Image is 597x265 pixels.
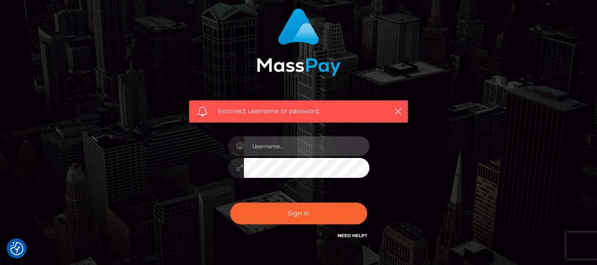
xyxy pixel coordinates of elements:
[230,203,367,224] button: Sign in
[257,8,341,76] img: MassPay Login
[338,233,367,238] a: Need Help?
[10,242,23,255] button: Consent Preferences
[10,242,23,255] img: Revisit consent button
[218,107,379,116] span: Incorrect username or password.
[244,136,369,156] input: Username...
